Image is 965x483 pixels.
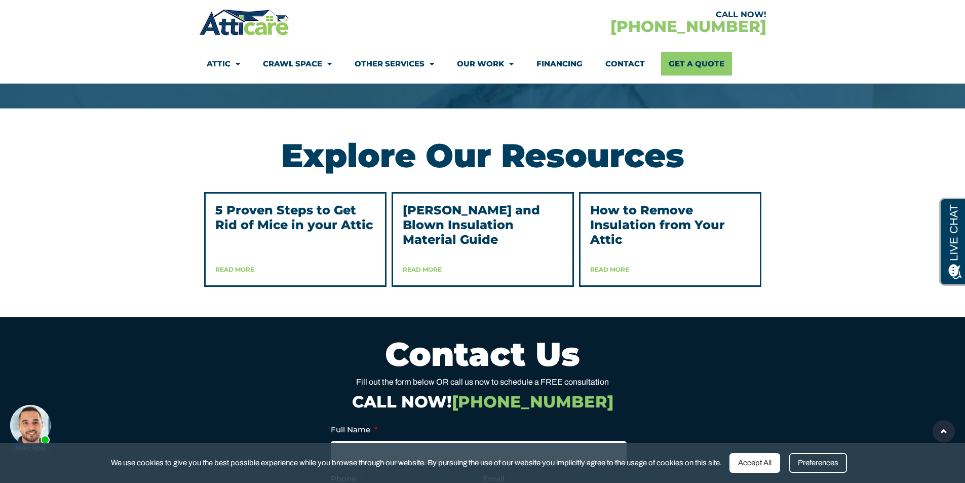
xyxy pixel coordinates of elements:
[215,266,254,273] a: Read more about 5 Proven Steps to Get Rid of Mice in your Attic
[536,52,583,76] a: Financing
[204,338,761,370] h2: Contact Us
[331,425,377,435] label: Full Name
[403,203,540,247] a: [PERSON_NAME] and Blown Insulation Material Guide
[5,402,56,453] iframe: Chat Invitation
[25,8,82,21] span: Opens a chat window
[483,11,766,19] div: CALL NOW!
[207,52,240,76] a: Attic
[204,139,761,172] h2: Explore Our Resources
[111,457,722,469] span: We use cookies to give you the best possible experience while you browse through our website. By ...
[356,378,609,386] span: Fill out the form below OR call us now to schedule a FREE consultation
[403,266,442,273] a: Read more about Batts and Blown Insulation Material Guide
[661,52,732,76] a: Get A Quote
[590,266,629,273] a: Read more about How to Remove Insulation from Your Attic
[215,203,373,232] a: 5 Proven Steps to Get Rid of Mice in your Attic
[789,453,847,473] div: Preferences
[352,392,613,412] a: CALL NOW![PHONE_NUMBER]
[605,52,645,76] a: Contact
[263,52,332,76] a: Crawl Space
[355,52,434,76] a: Other Services
[457,52,514,76] a: Our Work
[729,453,780,473] div: Accept All
[207,52,759,76] nav: Menu
[452,392,613,412] span: [PHONE_NUMBER]
[590,203,725,247] a: How to Remove Insulation from Your Attic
